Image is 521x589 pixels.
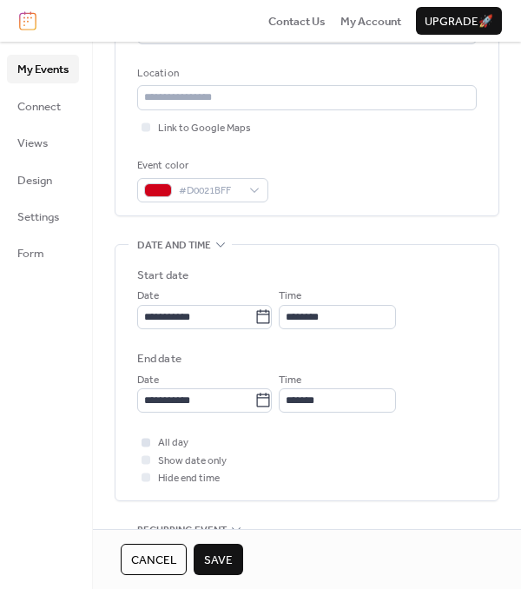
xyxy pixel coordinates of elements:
a: Form [7,239,79,267]
a: Connect [7,92,79,120]
span: My Events [17,61,69,78]
a: Contact Us [268,12,326,30]
div: Location [137,65,473,83]
div: Start date [137,267,188,284]
span: Views [17,135,48,152]
span: Connect [17,98,61,116]
img: logo [19,11,36,30]
span: Hide end time [158,470,220,487]
span: My Account [340,13,401,30]
a: My Events [7,55,79,83]
a: Settings [7,202,79,230]
span: Date and time [137,237,211,255]
span: Recurring event [137,521,227,539]
button: Upgrade🚀 [416,7,502,35]
span: Show date only [158,453,227,470]
a: My Account [340,12,401,30]
span: Form [17,245,44,262]
span: Contact Us [268,13,326,30]
span: All day [158,434,188,452]
button: Cancel [121,544,187,575]
span: Time [279,372,301,389]
a: Design [7,166,79,194]
span: Date [137,288,159,305]
span: #D0021BFF [179,182,241,200]
span: Design [17,172,52,189]
a: Views [7,129,79,156]
span: Time [279,288,301,305]
div: Event color [137,157,265,175]
span: Date [137,372,159,389]
button: Save [194,544,243,575]
span: Settings [17,208,59,226]
span: Upgrade 🚀 [425,13,493,30]
div: End date [137,350,181,367]
span: Save [204,552,233,569]
span: Link to Google Maps [158,120,251,137]
span: Cancel [131,552,176,569]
